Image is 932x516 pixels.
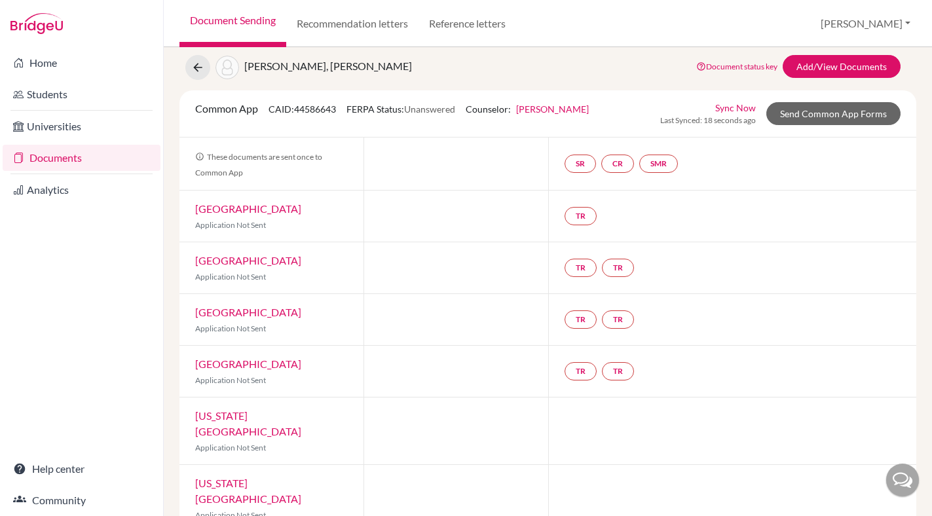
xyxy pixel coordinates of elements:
[602,362,634,380] a: TR
[565,362,597,380] a: TR
[195,323,266,333] span: Application Not Sent
[195,358,301,370] a: [GEOGRAPHIC_DATA]
[565,207,597,225] a: TR
[3,456,160,482] a: Help center
[195,102,258,115] span: Common App
[3,145,160,171] a: Documents
[30,9,57,21] span: Help
[404,103,455,115] span: Unanswered
[3,81,160,107] a: Students
[3,113,160,139] a: Universities
[195,477,301,505] a: [US_STATE][GEOGRAPHIC_DATA]
[565,155,596,173] a: SR
[195,254,301,267] a: [GEOGRAPHIC_DATA]
[3,487,160,513] a: Community
[195,272,266,282] span: Application Not Sent
[244,60,412,72] span: [PERSON_NAME], [PERSON_NAME]
[3,177,160,203] a: Analytics
[346,103,455,115] span: FERPA Status:
[783,55,901,78] a: Add/View Documents
[269,103,336,115] span: CAID: 44586643
[602,259,634,277] a: TR
[565,259,597,277] a: TR
[565,310,597,329] a: TR
[195,220,266,230] span: Application Not Sent
[766,102,901,125] a: Send Common App Forms
[516,103,589,115] a: [PERSON_NAME]
[639,155,678,173] a: SMR
[696,62,777,71] a: Document status key
[195,443,266,452] span: Application Not Sent
[602,310,634,329] a: TR
[815,11,916,36] button: [PERSON_NAME]
[715,101,756,115] a: Sync Now
[195,375,266,385] span: Application Not Sent
[195,409,301,437] a: [US_STATE][GEOGRAPHIC_DATA]
[3,50,160,76] a: Home
[195,152,322,177] span: These documents are sent once to Common App
[195,202,301,215] a: [GEOGRAPHIC_DATA]
[466,103,589,115] span: Counselor:
[601,155,634,173] a: CR
[660,115,756,126] span: Last Synced: 18 seconds ago
[195,306,301,318] a: [GEOGRAPHIC_DATA]
[10,13,63,34] img: Bridge-U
